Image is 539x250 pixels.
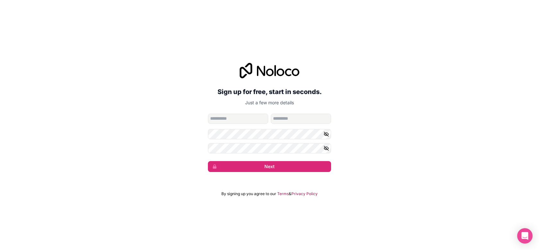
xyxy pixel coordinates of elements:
input: Confirm password [208,143,331,153]
div: Open Intercom Messenger [517,228,533,244]
input: given-name [208,114,268,124]
span: By signing up you agree to our [221,191,276,196]
button: Next [208,161,331,172]
a: Terms [277,191,289,196]
h2: Sign up for free, start in seconds. [208,86,331,98]
span: & [289,191,291,196]
a: Privacy Policy [291,191,318,196]
p: Just a few more details [208,99,331,106]
input: family-name [271,114,331,124]
input: Password [208,129,331,139]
